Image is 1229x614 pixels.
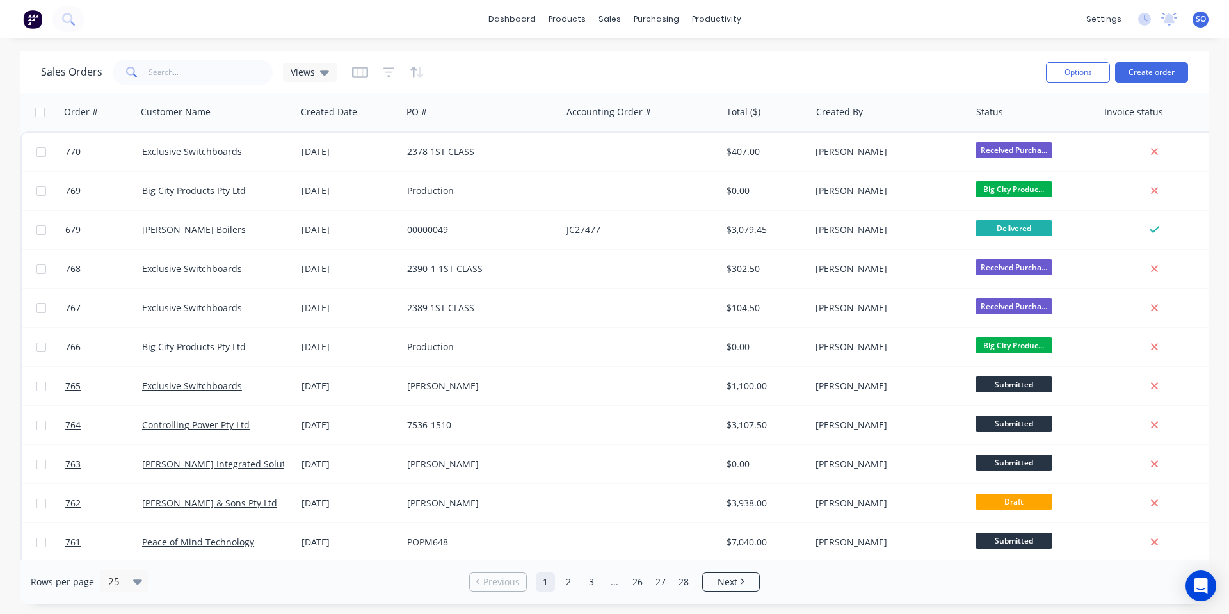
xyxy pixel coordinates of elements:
div: [DATE] [301,145,397,158]
div: [DATE] [301,341,397,353]
a: 763 [65,445,142,483]
div: $0.00 [727,341,801,353]
div: Open Intercom Messenger [1185,570,1216,601]
span: 767 [65,302,81,314]
div: Production [407,341,549,353]
div: 2389 1ST CLASS [407,302,549,314]
div: [PERSON_NAME] [815,223,958,236]
a: 768 [65,250,142,288]
div: PO # [406,106,427,118]
div: [DATE] [301,497,397,510]
a: Page 28 [674,572,693,592]
a: 761 [65,523,142,561]
div: purchasing [627,10,686,29]
div: $3,079.45 [727,223,801,236]
div: [DATE] [301,302,397,314]
div: $302.50 [727,263,801,275]
div: sales [592,10,627,29]
span: Received Purcha... [976,298,1052,314]
div: Created Date [301,106,357,118]
button: Create order [1115,62,1188,83]
div: $0.00 [727,184,801,197]
div: $3,938.00 [727,497,801,510]
h1: Sales Orders [41,66,102,78]
a: 679 [65,211,142,249]
div: 2390-1 1ST CLASS [407,263,549,275]
span: Draft [976,494,1052,510]
div: $3,107.50 [727,419,801,432]
div: Status [976,106,1003,118]
span: 768 [65,263,81,275]
span: SO [1196,13,1206,25]
a: Big City Products Pty Ltd [142,184,246,197]
span: Received Purcha... [976,142,1052,158]
div: productivity [686,10,748,29]
a: dashboard [482,10,542,29]
div: POPM648 [407,536,549,549]
a: Exclusive Switchboards [142,302,242,314]
span: Submitted [976,533,1052,549]
div: settings [1080,10,1128,29]
input: Search... [149,60,273,85]
div: Production [407,184,549,197]
span: 761 [65,536,81,549]
div: [PERSON_NAME] [815,380,958,392]
div: [PERSON_NAME] [815,184,958,197]
div: [PERSON_NAME] [815,497,958,510]
div: $0.00 [727,458,801,471]
a: Peace of Mind Technology [142,536,254,548]
span: Big City Produc... [976,181,1052,197]
div: [PERSON_NAME] [815,263,958,275]
button: Options [1046,62,1110,83]
div: [PERSON_NAME] [407,380,549,392]
a: 769 [65,172,142,210]
div: [PERSON_NAME] [815,419,958,432]
div: 00000049 [407,223,549,236]
div: [DATE] [301,223,397,236]
div: 2378 1ST CLASS [407,145,549,158]
div: Accounting Order # [566,106,651,118]
span: 766 [65,341,81,353]
span: Previous [483,576,520,588]
span: 679 [65,223,81,236]
a: Big City Products Pty Ltd [142,341,246,353]
div: [DATE] [301,458,397,471]
div: $7,040.00 [727,536,801,549]
span: Submitted [976,455,1052,471]
div: Customer Name [141,106,211,118]
a: Page 27 [651,572,670,592]
span: 762 [65,497,81,510]
div: Total ($) [727,106,760,118]
a: [PERSON_NAME] & Sons Pty Ltd [142,497,277,509]
a: Exclusive Switchboards [142,263,242,275]
span: Submitted [976,376,1052,392]
a: 765 [65,367,142,405]
a: 767 [65,289,142,327]
a: 766 [65,328,142,366]
a: Exclusive Switchboards [142,145,242,158]
a: Controlling Power Pty Ltd [142,419,250,431]
span: 765 [65,380,81,392]
a: Exclusive Switchboards [142,380,242,392]
a: Page 2 [559,572,578,592]
a: Page 26 [628,572,647,592]
span: Rows per page [31,576,94,588]
div: $1,100.00 [727,380,801,392]
a: 764 [65,406,142,444]
a: 770 [65,133,142,171]
a: Previous page [470,576,526,588]
div: JC27477 [566,223,709,236]
span: Delivered [976,220,1052,236]
span: 770 [65,145,81,158]
div: Created By [816,106,863,118]
span: 769 [65,184,81,197]
span: Next [718,576,737,588]
span: Big City Produc... [976,337,1052,353]
a: [PERSON_NAME] Integrated Solutions Pty Ltd [142,458,335,470]
div: [DATE] [301,263,397,275]
div: [DATE] [301,536,397,549]
a: Next page [703,576,759,588]
div: [PERSON_NAME] [815,145,958,158]
div: [PERSON_NAME] [407,458,549,471]
a: 762 [65,484,142,522]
